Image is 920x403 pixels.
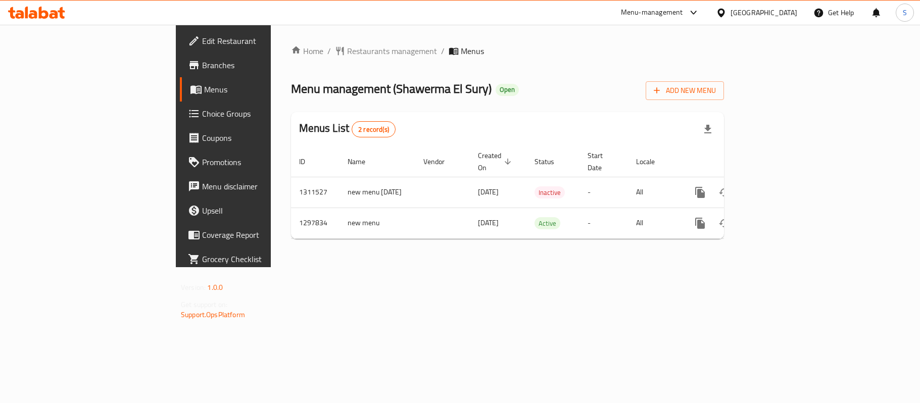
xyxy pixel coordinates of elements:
[181,281,206,294] span: Version:
[202,35,321,47] span: Edit Restaurant
[696,117,720,141] div: Export file
[680,146,793,177] th: Actions
[180,102,329,126] a: Choice Groups
[646,81,724,100] button: Add New Menu
[299,121,396,137] h2: Menus List
[340,177,415,208] td: new menu [DATE]
[352,125,395,134] span: 2 record(s)
[291,77,492,100] span: Menu management ( Shawerma El Sury )
[347,45,437,57] span: Restaurants management
[352,121,396,137] div: Total records count
[478,216,499,229] span: [DATE]
[181,308,245,321] a: Support.OpsPlatform
[180,247,329,271] a: Grocery Checklist
[180,29,329,53] a: Edit Restaurant
[202,132,321,144] span: Coupons
[903,7,907,18] span: S
[688,180,712,205] button: more
[579,177,628,208] td: -
[535,217,560,229] div: Active
[180,77,329,102] a: Menus
[688,211,712,235] button: more
[291,45,724,57] nav: breadcrumb
[348,156,378,168] span: Name
[202,59,321,71] span: Branches
[291,146,793,239] table: enhanced table
[202,205,321,217] span: Upsell
[478,185,499,198] span: [DATE]
[340,208,415,238] td: new menu
[181,298,227,311] span: Get support on:
[621,7,683,19] div: Menu-management
[202,108,321,120] span: Choice Groups
[180,126,329,150] a: Coupons
[535,218,560,229] span: Active
[202,253,321,265] span: Grocery Checklist
[478,149,514,174] span: Created On
[180,150,329,174] a: Promotions
[628,177,680,208] td: All
[731,7,797,18] div: [GEOGRAPHIC_DATA]
[423,156,458,168] span: Vendor
[202,180,321,192] span: Menu disclaimer
[180,223,329,247] a: Coverage Report
[579,208,628,238] td: -
[461,45,484,57] span: Menus
[588,149,616,174] span: Start Date
[180,198,329,223] a: Upsell
[180,174,329,198] a: Menu disclaimer
[202,229,321,241] span: Coverage Report
[535,156,567,168] span: Status
[496,84,519,96] div: Open
[712,180,737,205] button: Change Status
[441,45,445,57] li: /
[207,281,223,294] span: 1.0.0
[335,45,437,57] a: Restaurants management
[535,187,565,198] span: Inactive
[654,84,716,97] span: Add New Menu
[299,156,318,168] span: ID
[180,53,329,77] a: Branches
[628,208,680,238] td: All
[204,83,321,95] span: Menus
[636,156,668,168] span: Locale
[202,156,321,168] span: Promotions
[712,211,737,235] button: Change Status
[496,85,519,94] span: Open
